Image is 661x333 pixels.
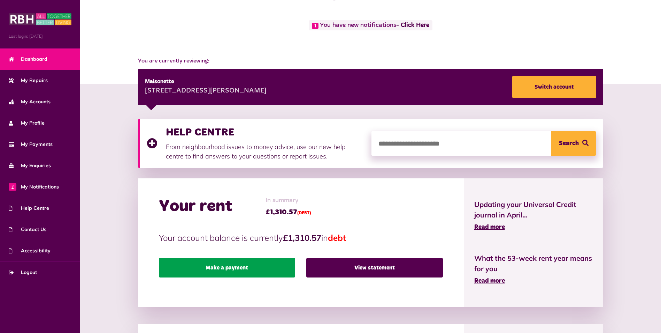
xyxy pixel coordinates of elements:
span: You are currently reviewing: [138,57,604,65]
span: My Profile [9,119,45,127]
span: My Enquiries [9,162,51,169]
p: From neighbourhood issues to money advice, use our new help centre to find answers to your questi... [166,142,364,161]
img: MyRBH [9,12,71,26]
span: Dashboard [9,55,47,63]
span: (DEBT) [297,211,311,215]
span: In summary [266,196,311,205]
a: What the 53-week rent year means for you Read more [474,253,593,286]
button: Search [551,131,596,156]
div: [STREET_ADDRESS][PERSON_NAME] [145,86,267,96]
p: Your account balance is currently in [159,231,443,244]
a: Make a payment [159,258,295,277]
span: Updating your Universal Credit journal in April... [474,199,593,220]
span: 1 [9,183,16,191]
strong: £1,310.57 [283,232,321,243]
a: View statement [306,258,443,277]
a: Updating your Universal Credit journal in April... Read more [474,199,593,232]
span: My Payments [9,141,53,148]
span: £1,310.57 [266,207,311,217]
span: My Repairs [9,77,48,84]
h3: HELP CENTRE [166,126,364,139]
a: - Click Here [396,22,429,29]
span: Help Centre [9,205,49,212]
span: debt [328,232,346,243]
div: Maisonette [145,77,267,86]
span: My Notifications [9,183,59,191]
span: Read more [474,224,505,230]
span: What the 53-week rent year means for you [474,253,593,274]
h2: Your rent [159,197,232,217]
span: Search [559,131,579,156]
span: Accessibility [9,247,51,254]
span: My Accounts [9,98,51,105]
span: 1 [312,23,318,29]
a: Switch account [512,76,596,98]
span: You have new notifications [309,20,432,30]
span: Contact Us [9,226,46,233]
span: Logout [9,269,37,276]
span: Last login: [DATE] [9,33,71,39]
span: Read more [474,278,505,284]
